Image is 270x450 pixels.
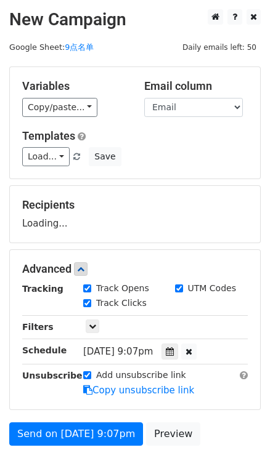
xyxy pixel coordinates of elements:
strong: Filters [22,322,54,332]
span: Daily emails left: 50 [178,41,261,54]
a: Send on [DATE] 9:07pm [9,422,143,446]
h5: Email column [144,79,248,93]
h5: Recipients [22,198,248,212]
h5: Variables [22,79,126,93]
strong: Tracking [22,284,63,294]
a: Templates [22,129,75,142]
div: Loading... [22,198,248,230]
label: Track Opens [96,282,149,295]
a: Copy unsubscribe link [83,385,194,396]
a: Copy/paste... [22,98,97,117]
label: UTM Codes [188,282,236,295]
div: 聊天小组件 [208,391,270,450]
a: Daily emails left: 50 [178,42,261,52]
iframe: Chat Widget [208,391,270,450]
a: Load... [22,147,70,166]
strong: Schedule [22,345,67,355]
label: Add unsubscribe link [96,369,186,382]
a: Preview [146,422,200,446]
strong: Unsubscribe [22,371,83,380]
span: [DATE] 9:07pm [83,346,153,357]
button: Save [89,147,121,166]
a: 9点名单 [65,42,94,52]
label: Track Clicks [96,297,147,310]
h5: Advanced [22,262,248,276]
small: Google Sheet: [9,42,94,52]
h2: New Campaign [9,9,261,30]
